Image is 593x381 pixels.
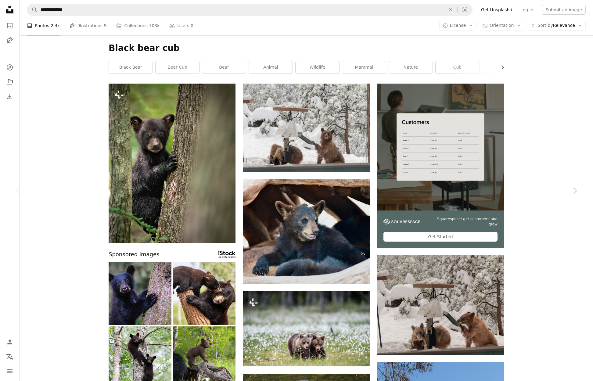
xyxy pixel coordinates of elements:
[109,262,171,325] img: Black Bear Cub Close Up Looking at Camera Climbing Tree
[173,262,235,325] img: Baby black bear playing in the tree
[4,20,16,32] a: Photos
[444,4,457,16] button: Clear
[109,61,153,74] a: black bear
[4,336,16,348] a: Log in / Sign up
[169,16,193,35] a: Users 0
[477,5,517,15] a: Get Unsplash+
[202,61,246,74] a: bear
[527,21,586,31] button: Sort byRelevance
[243,179,370,284] img: a bear laying on a log
[4,365,16,377] button: Menu
[4,91,16,103] a: Download History
[27,4,473,16] form: Find visuals sitewide
[542,5,586,15] button: Submit an image
[458,4,472,16] button: Visual search
[490,23,514,28] span: Orientation
[243,326,370,332] a: Brown bear cubs on the bog among white flowers. Scientific name: Ursus arctos.
[377,302,504,307] a: a couple of brown bears standing on top of a snow covered ground
[4,34,16,46] a: Illustrations
[342,61,386,74] a: mammal
[377,84,504,248] a: Squarespace: get customers and growGet Started
[243,291,370,366] img: Brown bear cubs on the bog among white flowers. Scientific name: Ursus arctos.
[482,61,526,74] a: outdoor
[383,232,498,242] div: Get Started
[377,84,504,210] img: file-1747939376688-baf9a4a454ffimage
[537,23,553,28] span: Sort by
[479,21,524,31] button: Orientation
[556,161,593,220] a: Next
[70,16,106,35] a: Illustrations 9
[116,16,160,35] a: Collections 703k
[243,229,370,234] a: a bear laying on a log
[109,160,235,166] a: A Black Bear Portrait in the woods.
[109,43,504,54] h1: Black bear cub
[191,22,193,29] span: 0
[439,21,477,31] button: License
[4,350,16,363] button: Language
[427,217,498,227] span: Squarespace: get customers and grow
[537,23,575,29] span: Relevance
[517,5,537,15] a: Log in
[243,84,370,172] img: a couple of brown bears standing on top of snow covered ground
[156,61,199,74] a: bear cub
[243,125,370,131] a: a couple of brown bears standing on top of snow covered ground
[497,61,504,74] button: scroll list to the right
[27,4,38,16] button: Search Unsplash
[104,22,107,29] span: 9
[296,61,339,74] a: wildlife
[450,23,466,28] span: License
[389,61,433,74] a: nature
[109,84,235,243] img: A Black Bear Portrait in the woods.
[109,250,159,259] span: Sponsored images
[249,61,293,74] a: animal
[149,22,160,29] span: 703k
[4,61,16,74] a: Explore
[377,255,504,355] img: a couple of brown bears standing on top of a snow covered ground
[436,61,479,74] a: cub
[383,219,420,225] img: file-1747939142011-51e5cc87e3c9
[4,76,16,88] a: Collections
